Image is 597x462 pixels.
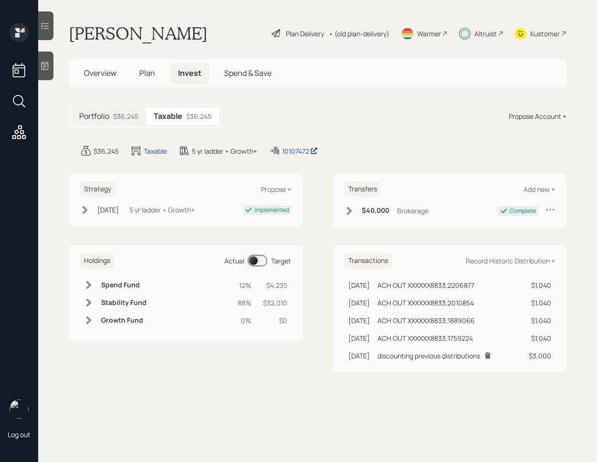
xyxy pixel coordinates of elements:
[377,298,474,308] div: ACH OUT XXXXXX8833;2010854
[348,298,370,308] div: [DATE]
[417,29,441,39] div: Warmer
[377,280,474,290] div: ACH OUT XXXXXX8833;2206877
[186,111,211,121] div: $36,245
[101,316,147,325] h6: Growth Fund
[101,281,147,289] h6: Spend Fund
[474,29,497,39] div: Altruist
[192,146,257,156] div: 5 yr ladder • Growth+
[348,351,370,361] div: [DATE]
[345,181,381,197] h6: Transfers
[113,111,138,121] div: $36,245
[397,206,429,216] div: Brokerage
[271,256,291,266] div: Target
[529,298,551,308] div: $1,040
[509,111,566,121] div: Propose Account +
[282,146,318,156] div: 10107472
[529,333,551,343] div: $1,040
[238,280,251,290] div: 12%
[377,333,473,343] div: ACH OUT XXXXXX8833;1759224
[224,256,244,266] div: Actual
[238,298,251,308] div: 88%
[8,430,31,439] div: Log out
[529,351,551,361] div: $3,000
[97,205,119,215] div: [DATE]
[224,68,272,78] span: Spend & Save
[529,280,551,290] div: $1,040
[178,68,201,78] span: Invest
[261,185,291,194] div: Propose +
[524,185,555,194] div: Add new +
[10,399,29,419] img: retirable_logo.png
[345,253,392,269] h6: Transactions
[254,206,289,214] div: Implemented
[69,23,208,44] h1: [PERSON_NAME]
[348,315,370,325] div: [DATE]
[263,315,287,325] div: $0
[377,315,475,325] div: ACH OUT XXXXXX8833;1889066
[510,207,536,215] div: Complete
[139,68,155,78] span: Plan
[329,29,389,39] div: • (old plan-delivery)
[530,29,560,39] div: Kustomer
[79,112,109,121] h5: Portfolio
[466,256,555,265] div: Record Historic Distribution +
[263,298,287,308] div: $32,010
[377,351,480,361] div: discounting previous distributions
[84,68,116,78] span: Overview
[80,181,115,197] h6: Strategy
[144,146,167,156] div: Taxable
[94,146,119,156] div: $36,245
[286,29,324,39] div: Plan Delivery
[362,207,389,215] h6: $40,000
[348,280,370,290] div: [DATE]
[154,112,182,121] h5: Taxable
[238,315,251,325] div: 0%
[263,280,287,290] div: $4,235
[80,253,114,269] h6: Holdings
[348,333,370,343] div: [DATE]
[101,299,147,307] h6: Stability Fund
[129,205,195,215] div: 5 yr ladder • Growth+
[529,315,551,325] div: $1,040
